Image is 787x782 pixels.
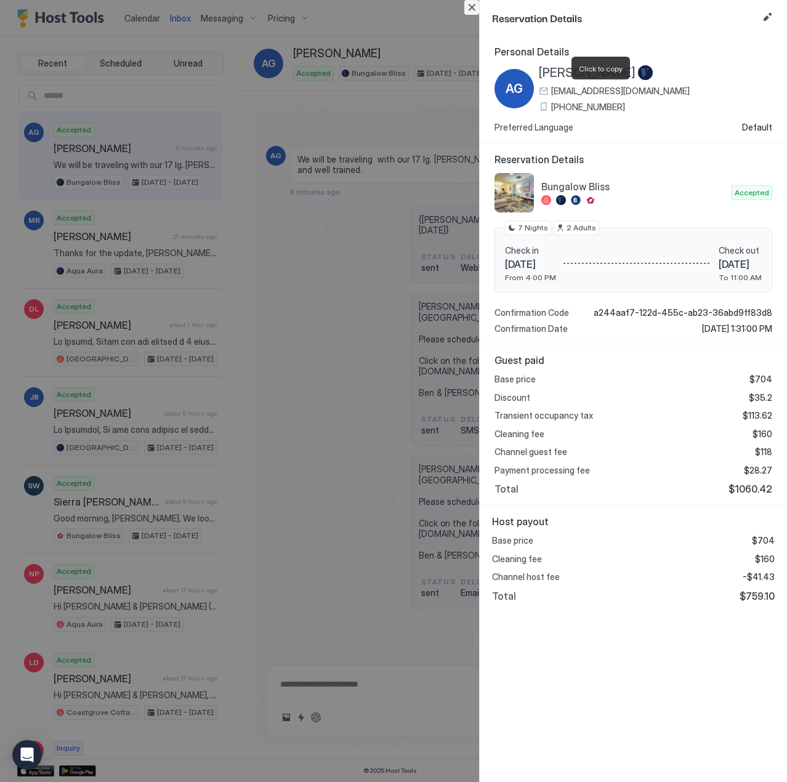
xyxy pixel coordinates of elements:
span: AG [506,79,523,98]
span: Cleaning fee [492,554,542,565]
span: $35.2 [749,392,772,403]
span: $113.62 [743,410,772,421]
span: Guest paid [494,354,772,366]
span: Preferred Language [494,122,573,133]
span: Discount [494,392,530,403]
span: Click to copy [579,64,623,73]
span: Reservation Details [492,10,757,25]
span: Base price [492,535,533,546]
span: [DATE] [719,258,762,270]
span: Accepted [735,187,769,198]
span: [EMAIL_ADDRESS][DOMAIN_NAME] [551,86,690,97]
span: Default [742,122,772,133]
span: [DATE] 1:31:00 PM [702,323,772,334]
span: Transient occupancy tax [494,410,593,421]
span: [DATE] [505,258,556,270]
span: Cleaning fee [494,429,544,440]
button: Edit reservation [760,10,775,25]
span: 2 Adults [567,222,596,233]
span: $759.10 [740,590,775,602]
span: a244aaf7-122d-455c-ab23-36abd9ff83d8 [594,307,772,318]
span: Reservation Details [494,153,772,166]
span: [PHONE_NUMBER] [551,102,625,113]
span: $1060.42 [728,483,772,495]
span: -$41.43 [743,571,775,582]
span: [PERSON_NAME] [539,65,636,81]
span: Check out [719,245,762,256]
span: Check in [505,245,556,256]
span: $118 [755,446,772,458]
div: Open Intercom Messenger [12,740,42,770]
span: Host payout [492,515,775,528]
span: $28.27 [744,465,772,476]
span: Total [494,483,519,495]
span: Payment processing fee [494,465,590,476]
span: To 11:00 AM [719,273,762,282]
span: $160 [755,554,775,565]
div: listing image [494,173,534,212]
span: $704 [752,535,775,546]
span: Total [492,590,516,602]
span: Confirmation Code [494,307,569,318]
span: 7 Nights [518,222,548,233]
span: $160 [753,429,772,440]
span: Base price [494,374,536,385]
span: Channel guest fee [494,446,567,458]
span: Personal Details [494,46,772,58]
span: $704 [749,374,772,385]
span: Confirmation Date [494,323,568,334]
span: Channel host fee [492,571,560,582]
span: Bungalow Bliss [541,180,727,193]
span: From 4:00 PM [505,273,556,282]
